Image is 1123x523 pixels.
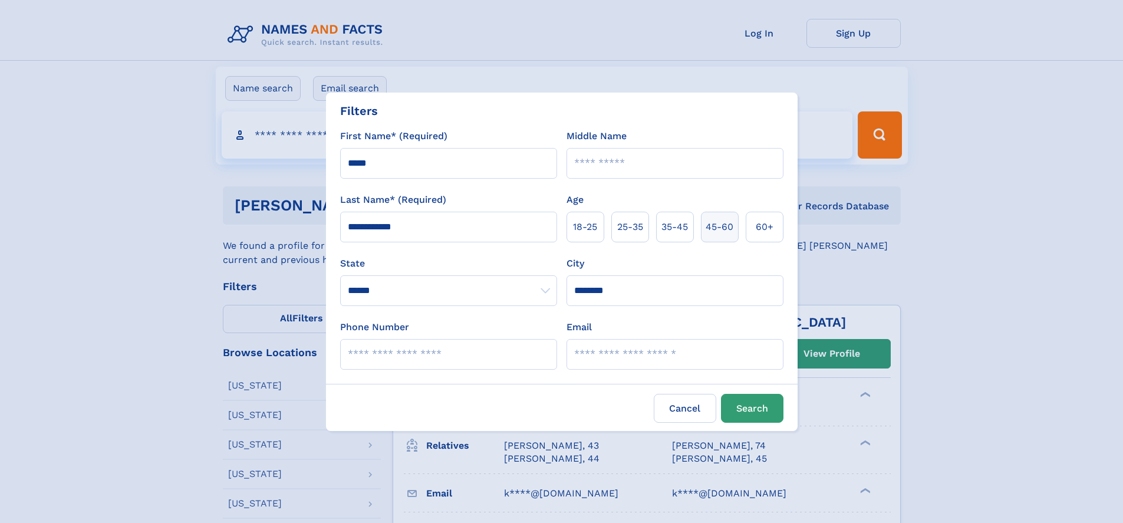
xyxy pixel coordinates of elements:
[756,220,773,234] span: 60+
[567,256,584,271] label: City
[721,394,783,423] button: Search
[654,394,716,423] label: Cancel
[340,256,557,271] label: State
[573,220,597,234] span: 18‑25
[567,320,592,334] label: Email
[340,193,446,207] label: Last Name* (Required)
[340,320,409,334] label: Phone Number
[567,193,584,207] label: Age
[340,102,378,120] div: Filters
[661,220,688,234] span: 35‑45
[567,129,627,143] label: Middle Name
[340,129,447,143] label: First Name* (Required)
[706,220,733,234] span: 45‑60
[617,220,643,234] span: 25‑35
